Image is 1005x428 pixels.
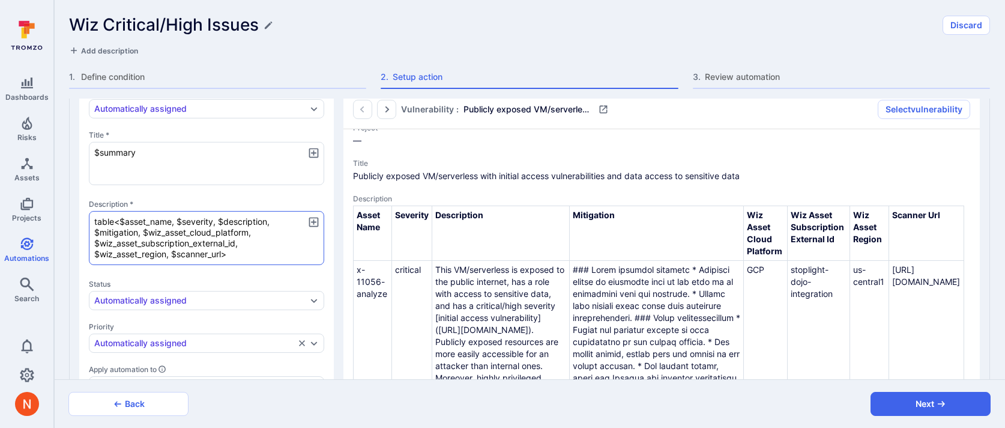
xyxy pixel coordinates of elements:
[889,206,964,261] th: Scanner Url
[89,142,324,185] textarea: $summary
[69,71,79,83] span: 1 .
[871,392,991,416] button: Next
[850,206,889,261] th: Wiz Asset Region
[297,338,307,348] button: Clear selection
[89,280,324,289] span: Status
[81,71,366,83] span: Define condition
[354,206,392,261] th: Asset Name
[438,325,528,335] a: [URL][DOMAIN_NAME]
[89,322,324,331] p: Priority
[81,46,138,55] span: Add description
[878,100,970,119] button: Selectvulnerability
[892,264,960,287] a: [URL][DOMAIN_NAME]
[463,103,591,115] span: Publicly exposed VM/serverless with initial access vulnerabilities and data access to sensitive data
[943,16,990,35] button: Discard
[401,103,454,115] span: Vulnerability
[264,20,273,30] button: Edit title
[94,338,295,348] button: Automatically assigned
[69,44,138,57] button: Add description
[377,100,396,119] button: Go to the next page
[89,130,324,139] label: Title *
[89,211,324,265] textarea: table<$asset_name, $severity, $description, $mitigation, $wiz_asset_cloud_platform, $wiz_asset_su...
[89,88,324,118] div: Projects * toggle
[14,173,40,182] span: Assets
[432,206,569,261] th: Description
[4,254,49,263] span: Automations
[569,206,744,261] th: Mitigation
[456,103,459,115] span: :
[309,338,319,348] button: Expand dropdown
[353,170,970,182] span: alert title
[15,392,39,416] img: ACg8ocIprwjrgDQnDsNSk9Ghn5p5-B8DpAKWoJ5Gi9syOE4K59tr4Q=s96-c
[393,71,678,83] span: Setup action
[744,206,788,261] th: Wiz Asset Cloud Platform
[69,15,259,35] h1: Wiz Critical/High Issues
[89,280,324,310] div: Status toggle
[94,104,187,114] div: Automatically assigned
[353,159,970,168] span: Title
[68,392,189,416] button: Back
[353,100,372,119] button: Go to the previous page
[596,102,611,117] a: Open vulnerability in the new tab
[5,93,49,102] span: Dashboards
[15,392,39,416] div: Neeren Patki
[94,338,187,348] div: Automatically assigned
[14,294,39,303] span: Search
[309,104,319,114] button: Expand dropdown
[12,213,41,222] span: Projects
[705,71,990,83] span: Review automation
[309,296,319,305] button: Expand dropdown
[89,365,324,374] label: Apply automation to
[353,194,970,203] span: Description
[381,71,390,83] span: 2 .
[788,206,850,261] th: Wiz Asset Subscription External Id
[94,296,187,305] div: Automatically assigned
[89,200,324,209] label: Description *
[94,296,307,305] button: Automatically assigned
[94,104,307,114] button: Automatically assigned
[391,206,432,261] th: Severity
[353,135,970,147] span: alert project
[693,71,702,83] span: 3 .
[17,133,37,142] span: Risks
[158,365,166,373] svg: Choose "New vulnerabilities" if you want this automation to only look at vulnerabilities that wer...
